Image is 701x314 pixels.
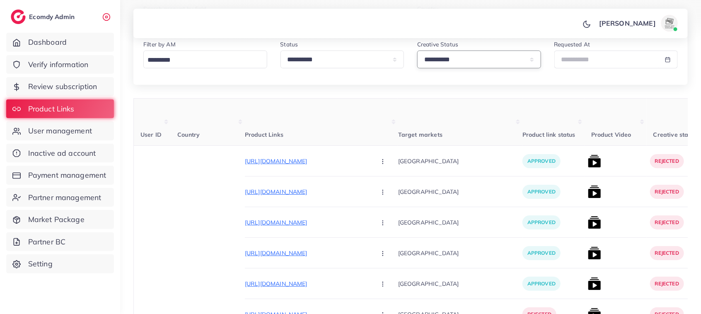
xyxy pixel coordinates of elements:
a: logoEcomdy Admin [11,10,77,24]
p: rejected [650,215,684,229]
a: Product Links [6,99,114,118]
span: Setting [28,258,53,269]
p: [GEOGRAPHIC_DATA] [398,213,522,232]
span: Partner BC [28,237,66,247]
h2: Ecomdy Admin [29,13,77,21]
p: [URL][DOMAIN_NAME] [245,156,369,166]
p: [URL][DOMAIN_NAME] [245,248,369,258]
p: [URL][DOMAIN_NAME] [245,217,369,227]
p: [GEOGRAPHIC_DATA] [398,182,522,201]
span: Product Links [245,131,283,138]
img: list product video [588,246,601,260]
a: Partner BC [6,232,114,251]
a: Dashboard [6,33,114,52]
p: approved [522,185,561,199]
img: list product video [588,185,601,198]
a: User management [6,121,114,140]
p: [GEOGRAPHIC_DATA] [398,244,522,262]
span: Partner management [28,192,102,203]
div: Search for option [143,51,267,68]
p: rejected [650,185,684,199]
a: Inactive ad account [6,144,114,163]
span: Review subscription [28,81,97,92]
label: Status [280,40,298,48]
span: Verify information [28,59,89,70]
img: list product video [588,155,601,168]
p: approved [522,246,561,260]
img: list product video [588,277,601,290]
span: Creative status [653,131,697,138]
label: Creative Status [417,40,458,48]
p: [GEOGRAPHIC_DATA] [398,152,522,170]
p: [URL][DOMAIN_NAME] [245,187,369,197]
p: approved [522,215,561,229]
a: Verify information [6,55,114,74]
img: list product video [588,216,601,229]
p: [URL][DOMAIN_NAME] [245,279,369,289]
span: Inactive ad account [28,148,96,159]
label: Filter by AM [143,40,176,48]
span: User ID [140,131,162,138]
p: rejected [650,277,684,291]
a: Setting [6,254,114,273]
span: Product link status [522,131,575,138]
img: logo [11,10,26,24]
span: Product Links [28,104,75,114]
a: [PERSON_NAME]avatar [595,15,681,31]
span: Country [177,131,200,138]
a: Partner management [6,188,114,207]
a: Review subscription [6,77,114,96]
input: Search for option [145,54,262,67]
a: Market Package [6,210,114,229]
span: Market Package [28,214,85,225]
p: rejected [650,246,684,260]
p: [PERSON_NAME] [599,18,656,28]
p: approved [522,277,561,291]
a: Payment management [6,166,114,185]
p: approved [522,154,561,168]
img: avatar [661,15,678,31]
label: Requested At [554,40,590,48]
p: [GEOGRAPHIC_DATA] [398,274,522,293]
span: Payment management [28,170,106,181]
span: User management [28,126,92,136]
p: rejected [650,154,684,168]
span: Product Video [591,131,631,138]
span: Dashboard [28,37,67,48]
span: Target markets [398,131,442,138]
